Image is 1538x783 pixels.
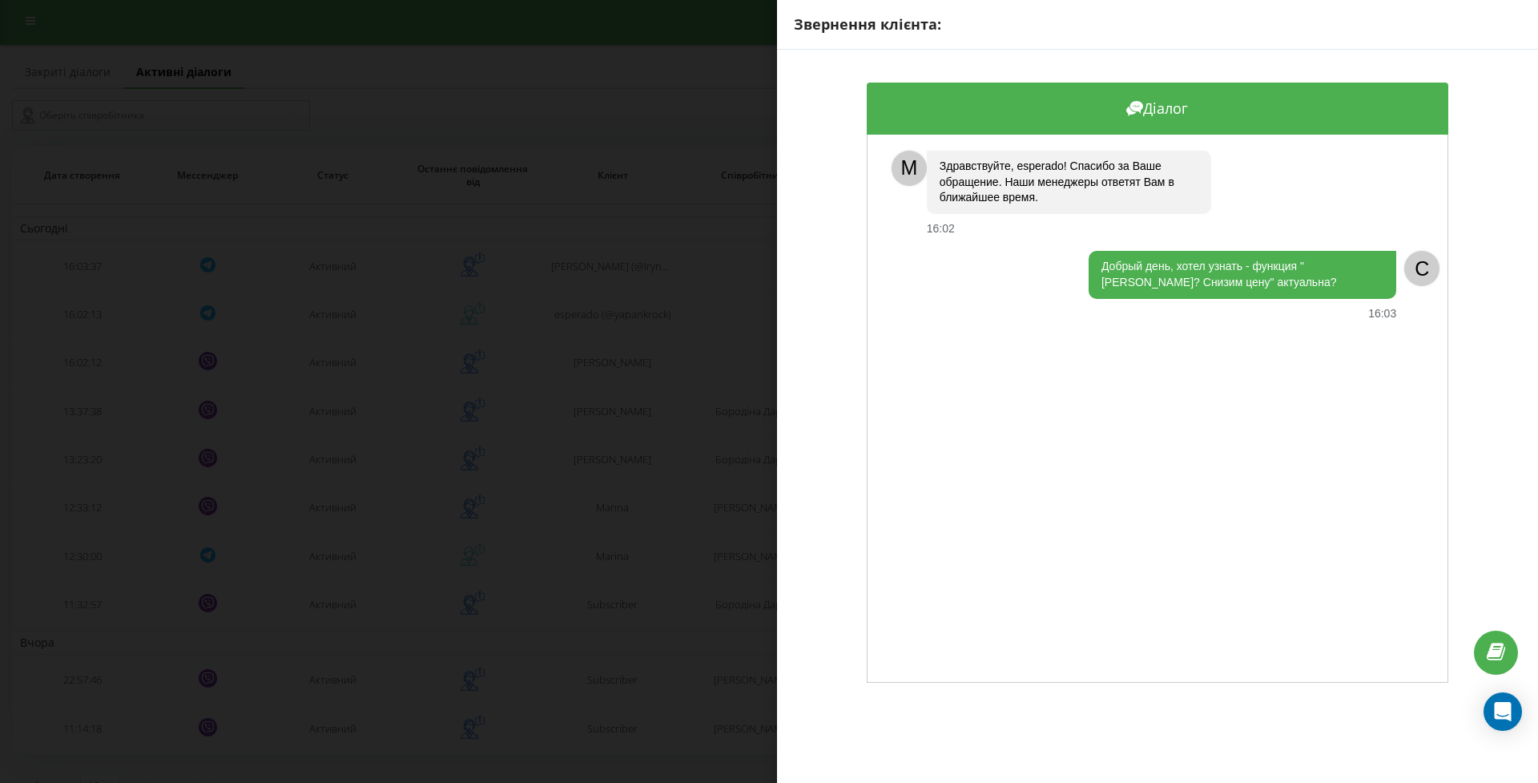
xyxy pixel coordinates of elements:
div: 16:02 [927,222,955,236]
div: Open Intercom Messenger [1484,692,1522,731]
div: Добрый день, хотел узнать - функция "[PERSON_NAME]? Снизим цену" актуальна? [1089,251,1396,298]
div: Діалог [867,83,1448,135]
div: C [1404,251,1439,286]
div: Здравствуйте, esperado! Спасибо за Ваше обращение. Наши менеджеры ответят Вам в ближайшее время. [927,151,1211,214]
div: Звернення клієнта: [794,14,1521,35]
div: 16:03 [1368,307,1396,321]
div: M [892,151,927,186]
